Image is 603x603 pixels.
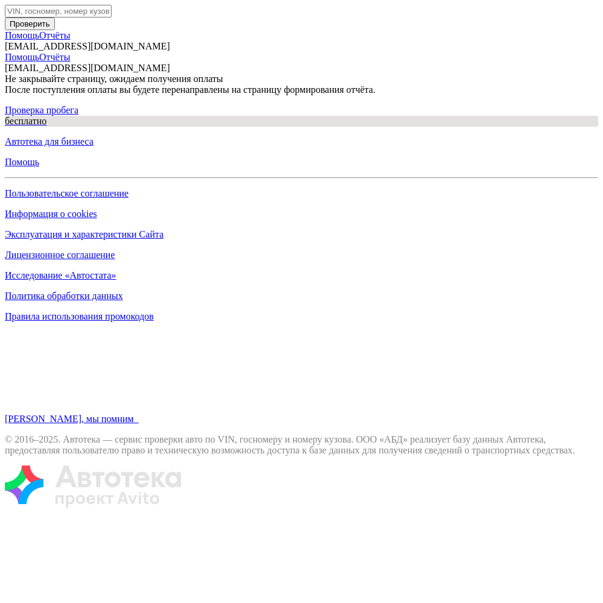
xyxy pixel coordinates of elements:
a: Отчёты [39,52,70,62]
p: © 2016– 2025 . Автотека — сервис проверки авто по VIN, госномеру и номеру кузова. ООО «АБД» реали... [5,434,598,456]
img: tWS6KzJlK1XUpy65r7uaHVIs4JI6Dha8Nraz9T2hA03BhoCc4MtbvZCxBLwJIh+mQSIAkLBJpqMoKVdP8sONaFJLCz6I0+pu7... [5,466,181,508]
a: Правила использования промокодов [5,311,598,322]
a: Лицензионное соглашение [5,250,598,260]
a: Информация о cookies [5,209,598,219]
input: VIN, госномер, номер кузова [5,5,112,17]
a: Пользовательское соглашение [5,188,598,199]
div: Не закрывайте страницу, ожидаем получения оплаты [5,74,598,84]
a: Эксплуатация и характеристики Сайта [5,229,598,240]
a: Помощь [5,52,39,62]
a: [PERSON_NAME], мы помним [5,332,598,425]
a: Автотека для бизнеса [5,136,598,147]
button: Проверить [5,17,55,30]
a: Политика обработки данных [5,291,598,301]
div: [EMAIL_ADDRESS][DOMAIN_NAME] [5,63,598,74]
div: Проверка пробега [5,105,598,127]
div: [EMAIL_ADDRESS][DOMAIN_NAME] [5,41,598,52]
div: После поступления оплаты вы будете перенаправлены на страницу формирования отчёта. [5,84,598,95]
a: Исследование «Автостата» [5,270,598,281]
span: Проверить [10,19,50,28]
span: бесплатно [5,116,46,126]
a: Помощь [5,157,598,168]
a: Отчёты [39,30,70,40]
a: Проверка пробегабесплатно [5,105,598,127]
a: Помощь [5,30,39,40]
